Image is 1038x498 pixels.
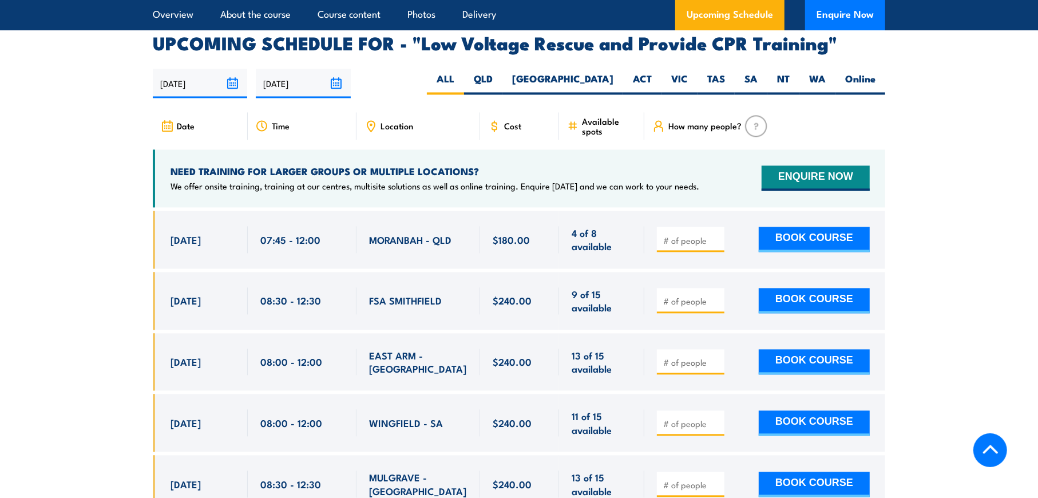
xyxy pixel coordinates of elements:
span: $240.00 [493,355,532,368]
input: # of people [663,418,720,429]
span: How many people? [668,121,742,131]
span: Date [177,121,195,131]
label: TAS [698,72,735,94]
span: 08:30 - 12:30 [260,477,321,491]
input: # of people [663,295,720,307]
label: [GEOGRAPHIC_DATA] [502,72,623,94]
span: Available spots [582,116,636,136]
label: SA [735,72,767,94]
button: BOOK COURSE [759,472,870,497]
span: [DATE] [171,477,201,491]
span: [DATE] [171,416,201,429]
span: 9 of 15 available [572,287,632,314]
input: # of people [663,357,720,368]
span: 08:00 - 12:00 [260,416,322,429]
label: ALL [427,72,464,94]
span: MORANBAH - QLD [369,233,451,246]
span: $240.00 [493,416,532,429]
span: 08:00 - 12:00 [260,355,322,368]
input: To date [256,69,350,98]
span: 11 of 15 available [572,409,632,436]
label: WA [799,72,835,94]
button: BOOK COURSE [759,410,870,436]
h2: UPCOMING SCHEDULE FOR - "Low Voltage Rescue and Provide CPR Training" [153,34,885,50]
span: 13 of 15 available [572,349,632,376]
p: We offer onsite training, training at our centres, multisite solutions as well as online training... [171,180,699,192]
span: EAST ARM - [GEOGRAPHIC_DATA] [369,349,468,376]
input: # of people [663,235,720,246]
label: VIC [661,72,698,94]
label: NT [767,72,799,94]
span: [DATE] [171,233,201,246]
input: # of people [663,479,720,491]
button: BOOK COURSE [759,227,870,252]
span: WINGFIELD - SA [369,416,443,429]
span: Location [381,121,413,131]
label: ACT [623,72,661,94]
span: $240.00 [493,294,532,307]
span: Cost [504,121,521,131]
input: From date [153,69,247,98]
label: Online [835,72,885,94]
button: ENQUIRE NOW [762,165,870,191]
span: [DATE] [171,294,201,307]
span: 07:45 - 12:00 [260,233,320,246]
h4: NEED TRAINING FOR LARGER GROUPS OR MULTIPLE LOCATIONS? [171,165,699,177]
span: 4 of 8 available [572,226,632,253]
span: 13 of 15 available [572,471,632,497]
span: [DATE] [171,355,201,368]
span: $240.00 [493,477,532,491]
button: BOOK COURSE [759,349,870,374]
span: Time [272,121,290,131]
span: MULGRAVE - [GEOGRAPHIC_DATA] [369,471,468,497]
label: QLD [464,72,502,94]
span: FSA SMITHFIELD [369,294,442,307]
button: BOOK COURSE [759,288,870,313]
span: $180.00 [493,233,530,246]
span: 08:30 - 12:30 [260,294,321,307]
